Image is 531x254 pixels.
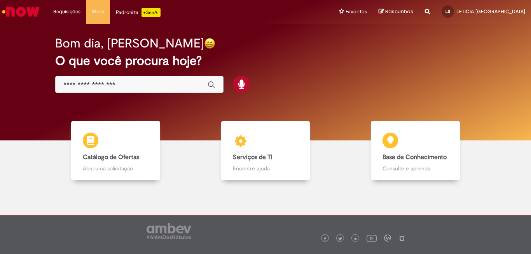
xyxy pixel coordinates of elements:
[116,8,161,17] div: Padroniza
[346,8,367,16] span: Favoritos
[367,233,377,243] img: logo_footer_youtube.png
[55,54,476,68] h2: O que você procura hoje?
[55,37,204,50] h2: Bom dia, [PERSON_NAME]
[323,237,327,241] img: logo_footer_facebook.png
[92,8,104,16] span: More
[338,237,342,241] img: logo_footer_twitter.png
[379,8,413,16] a: Rascunhos
[147,223,191,239] img: logo_footer_ambev_rotulo_gray.png
[384,235,391,242] img: logo_footer_workplace.png
[204,38,215,49] img: happy-face.png
[385,8,413,15] span: Rascunhos
[41,121,190,180] a: Catálogo de Ofertas Abra uma solicitação
[456,8,525,15] span: LETICIA [GEOGRAPHIC_DATA]
[354,236,358,241] img: logo_footer_linkedin.png
[233,153,272,161] b: Serviços de TI
[83,165,148,172] p: Abra uma solicitação
[341,121,490,180] a: Base de Conhecimento Consulte e aprenda
[383,153,447,161] b: Base de Conhecimento
[1,4,41,19] img: ServiceNow
[190,121,340,180] a: Serviços de TI Encontre ajuda
[383,165,448,172] p: Consulte e aprenda
[83,153,139,161] b: Catálogo de Ofertas
[398,235,405,242] img: logo_footer_naosei.png
[141,8,161,17] p: +GenAi
[53,8,80,16] span: Requisições
[445,9,450,14] span: LS
[233,165,299,172] p: Encontre ajuda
